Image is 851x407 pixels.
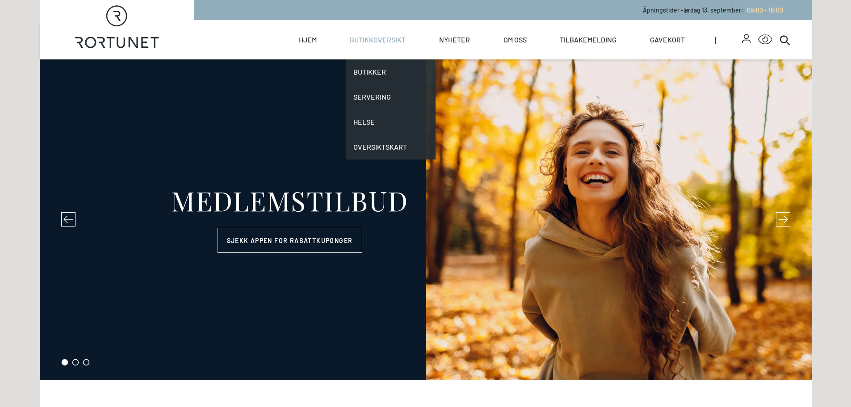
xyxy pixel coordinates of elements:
a: Tilbakemelding [560,20,616,59]
span: | [715,20,742,59]
a: Butikker [346,59,436,84]
span: 09:00 - 18:00 [747,6,783,14]
a: 09:00 - 18:00 [743,6,783,14]
div: slide 1 of 3 [40,59,812,380]
a: Om oss [503,20,527,59]
a: Sjekk appen for rabattkuponger [218,228,362,253]
a: Nyheter [439,20,470,59]
a: Servering [346,84,436,109]
a: Butikkoversikt [350,20,406,59]
button: Open Accessibility Menu [758,33,772,47]
a: Hjem [299,20,317,59]
a: Helse [346,109,436,134]
a: Oversiktskart [346,134,436,159]
p: Åpningstider - lørdag 13. september : [643,5,783,15]
div: MEDLEMSTILBUD [171,187,408,214]
section: carousel-slider [40,59,812,380]
a: Gavekort [650,20,685,59]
